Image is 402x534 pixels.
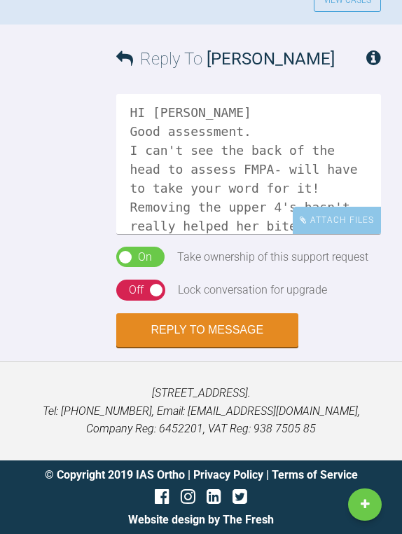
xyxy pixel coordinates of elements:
div: Off [129,281,144,299]
a: Terms of Service [272,468,358,481]
div: Attach Files [293,207,381,234]
div: © Copyright 2019 IAS Ortho | | [45,466,358,484]
a: Website design by The Fresh [128,513,274,526]
p: [STREET_ADDRESS]. Tel: [PHONE_NUMBER], Email: [EMAIL_ADDRESS][DOMAIN_NAME], Company Reg: 6452201,... [22,384,380,438]
span: [PERSON_NAME] [207,49,335,69]
div: Lock conversation for upgrade [178,281,327,299]
a: Privacy Policy [193,468,263,481]
div: Take ownership of this support request [177,248,368,266]
textarea: HI [PERSON_NAME] Good assessment. I can't see the back of the head to assess FMPA- will have to t... [116,94,382,234]
div: On [138,248,152,266]
a: New Case [348,488,382,521]
h3: Reply To [116,46,335,72]
button: Reply to Message [116,313,299,347]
